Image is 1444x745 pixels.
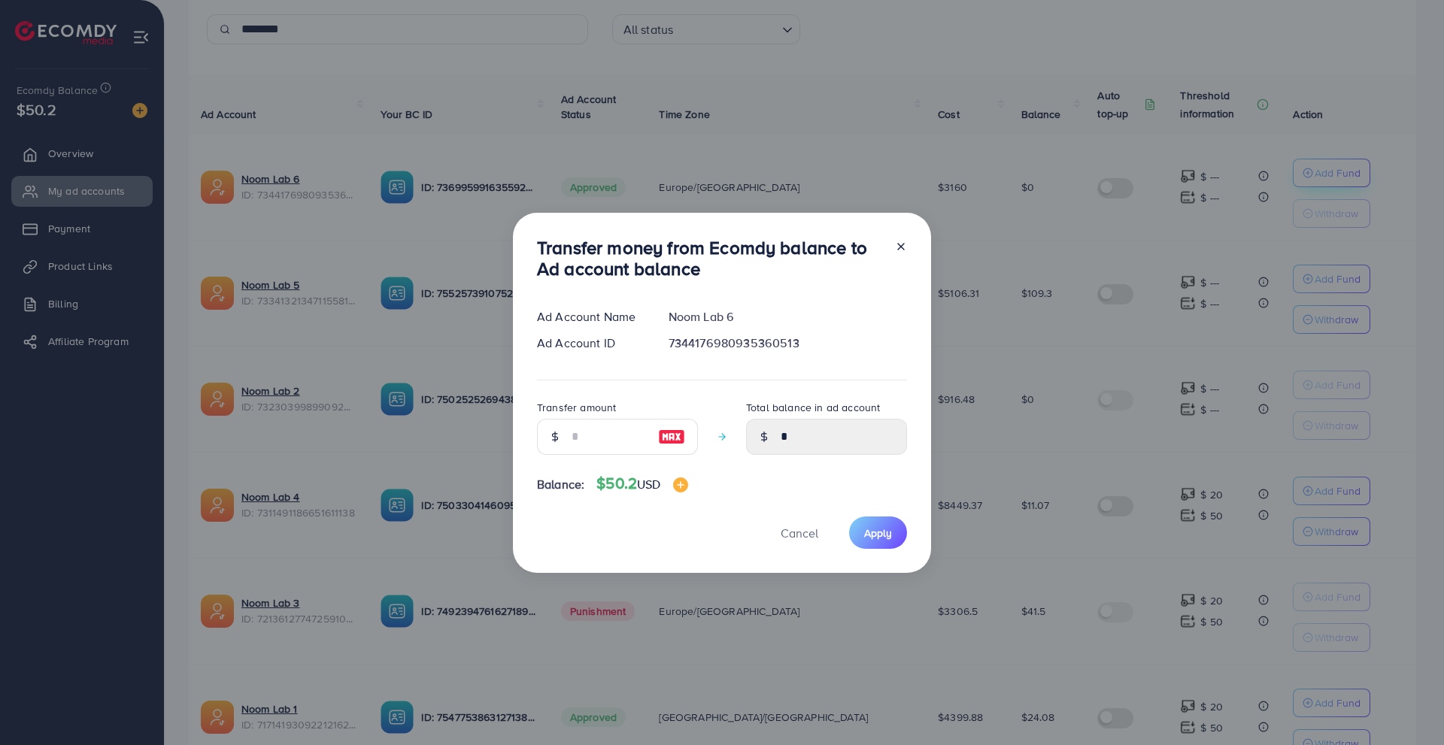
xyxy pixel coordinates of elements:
[596,474,687,493] h4: $50.2
[658,428,685,446] img: image
[864,525,892,541] span: Apply
[525,308,657,326] div: Ad Account Name
[657,335,919,352] div: 7344176980935360513
[1380,677,1433,734] iframe: Chat
[746,400,880,415] label: Total balance in ad account
[537,476,584,493] span: Balance:
[537,237,883,280] h3: Transfer money from Ecomdy balance to Ad account balance
[637,476,660,492] span: USD
[673,477,688,492] img: image
[537,400,616,415] label: Transfer amount
[525,335,657,352] div: Ad Account ID
[657,308,919,326] div: Noom Lab 6
[849,516,907,549] button: Apply
[762,516,837,549] button: Cancel
[781,525,818,541] span: Cancel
